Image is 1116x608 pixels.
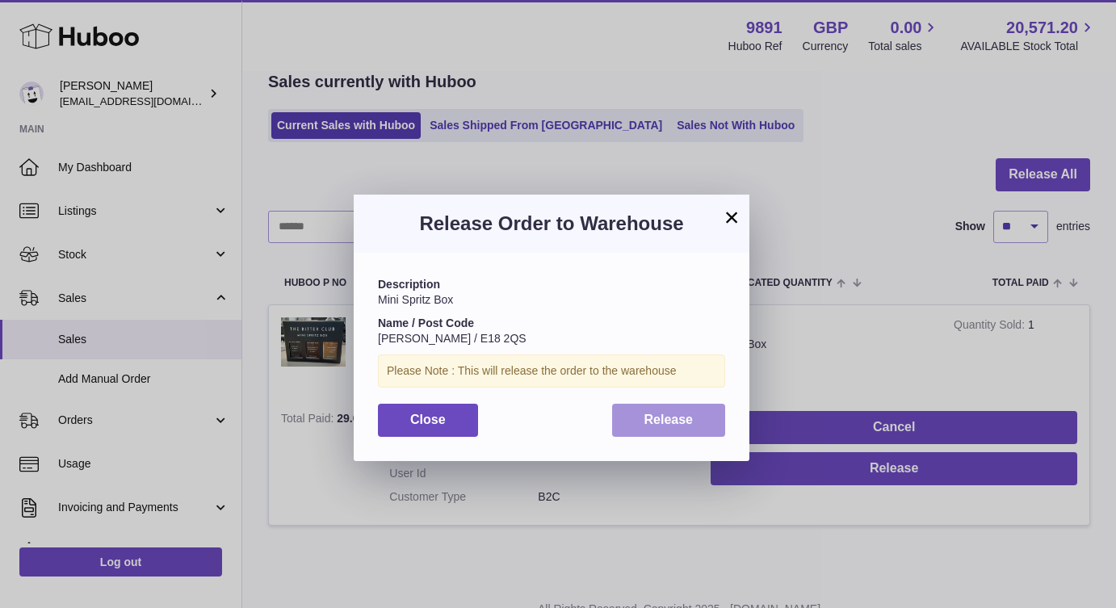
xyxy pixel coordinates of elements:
strong: Description [378,278,440,291]
div: Please Note : This will release the order to the warehouse [378,354,725,388]
h3: Release Order to Warehouse [378,211,725,237]
span: [PERSON_NAME] / E18 2QS [378,332,527,345]
span: Release [644,413,694,426]
span: Close [410,413,446,426]
strong: Name / Post Code [378,317,474,329]
button: Close [378,404,478,437]
button: × [722,208,741,227]
span: Mini Spritz Box [378,293,453,306]
button: Release [612,404,726,437]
